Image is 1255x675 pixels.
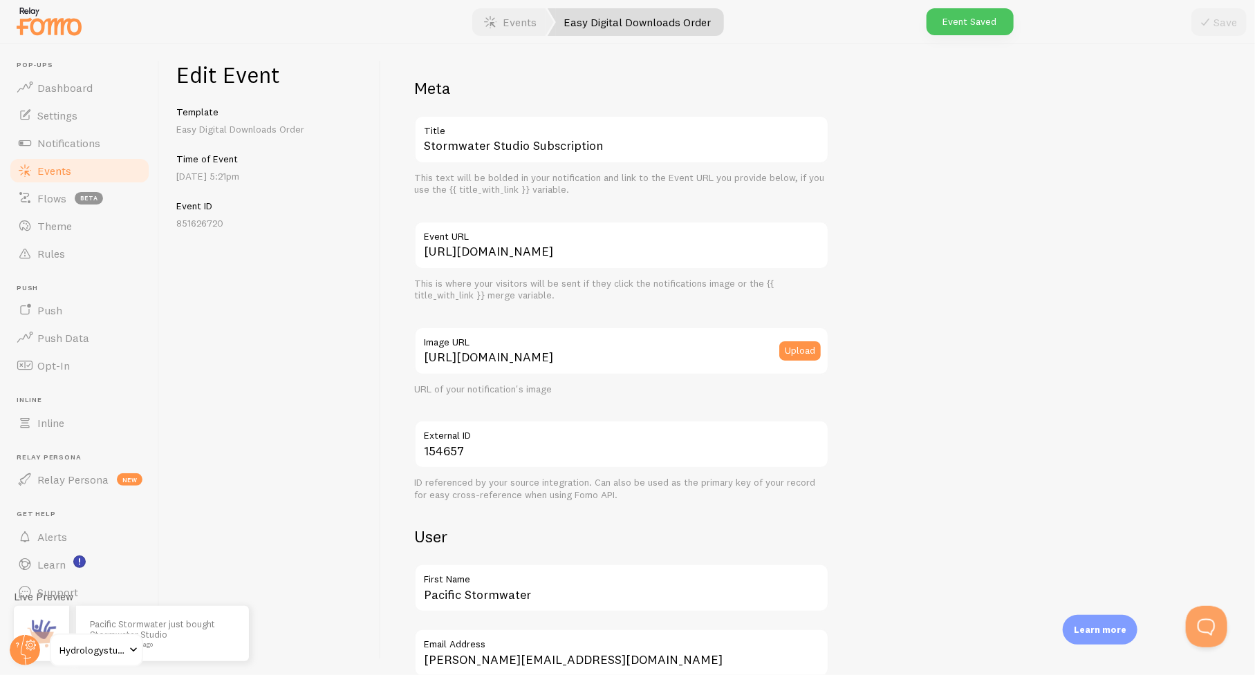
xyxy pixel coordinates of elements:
[17,61,151,70] span: Pop-ups
[37,136,100,150] span: Notifications
[8,466,151,493] a: Relay Persona new
[59,642,125,658] span: Hydrologystudio
[75,192,103,205] span: beta
[37,473,109,486] span: Relay Persona
[414,172,829,196] div: This text will be bolded in your notification and link to the Event URL you provide below, if you...
[8,212,151,240] a: Theme
[414,383,829,396] div: URL of your notification's image
[8,184,151,212] a: Flows beta
[37,108,77,122] span: Settings
[414,564,829,587] label: First Name
[17,284,151,293] span: Push
[414,629,829,652] label: Email Address
[8,578,151,606] a: Support
[37,558,66,571] span: Learn
[414,221,829,245] label: Event URL
[8,74,151,102] a: Dashboard
[117,473,142,486] span: new
[1186,606,1227,647] iframe: Help Scout Beacon - Open
[1063,615,1137,645] div: Learn more
[37,416,64,430] span: Inline
[927,8,1014,35] div: Event Saved
[8,523,151,551] a: Alerts
[17,453,151,462] span: Relay Persona
[414,115,829,139] label: Title
[176,153,364,165] h5: Time of Event
[779,341,821,361] button: Upload
[414,420,829,444] label: External ID
[8,409,151,437] a: Inline
[8,551,151,578] a: Learn
[37,81,93,95] span: Dashboard
[176,200,364,212] h5: Event ID
[8,157,151,184] a: Events
[37,219,72,233] span: Theme
[176,106,364,118] h5: Template
[414,278,829,302] div: This is where your visitors will be sent if they click the notifications image or the {{ title_wi...
[176,169,364,183] p: [DATE] 5:21pm
[176,122,364,136] p: Easy Digital Downloads Order
[17,396,151,405] span: Inline
[8,240,151,267] a: Rules
[37,164,71,178] span: Events
[414,327,829,350] label: Image URL
[176,61,364,89] h1: Edit Event
[414,77,829,99] h2: Meta
[8,129,151,157] a: Notifications
[37,359,70,372] span: Opt-In
[50,634,143,667] a: Hydrologystudio
[37,191,66,205] span: Flows
[8,296,151,324] a: Push
[37,585,78,599] span: Support
[1074,623,1126,636] p: Learn more
[37,530,67,544] span: Alerts
[414,526,829,547] h2: User
[37,331,89,345] span: Push Data
[8,324,151,352] a: Push Data
[17,510,151,519] span: Get Help
[73,555,86,568] svg: <p>Watch New Feature Tutorials!</p>
[37,247,65,260] span: Rules
[37,303,62,317] span: Push
[15,3,84,39] img: fomo-relay-logo-orange.svg
[176,216,364,230] p: 851626720
[8,352,151,379] a: Opt-In
[8,102,151,129] a: Settings
[414,477,829,501] div: ID referenced by your source integration. Can also be used as the primary key of your record for ...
